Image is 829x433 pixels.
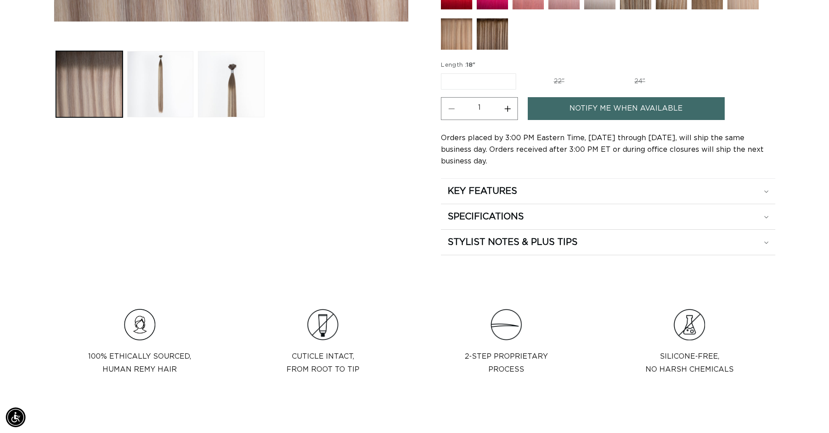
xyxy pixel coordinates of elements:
img: Arabian Root Tap - Keratin Fusion [441,18,472,50]
span: 18" [466,62,475,68]
p: Silicone-Free, No Harsh Chemicals [645,350,734,376]
p: 100% Ethically sourced, Human Remy Hair [88,350,191,376]
legend: Length : [441,61,476,70]
h2: STYLIST NOTES & PLUS TIPS [448,236,577,248]
h2: KEY FEATURES [448,185,517,197]
a: Arabian Root Tap - Keratin Fusion [441,18,472,54]
img: Hair_Icon_a70f8c6f-f1c4-41e1-8dbd-f323a2e654e6.png [124,309,155,340]
img: Group.png [674,309,705,340]
button: Load image 2 in gallery view [127,51,194,118]
label: 18" [441,73,516,90]
button: Load image 3 in gallery view [198,51,265,118]
summary: STYLIST NOTES & PLUS TIPS [441,230,775,255]
a: Como Root Tap - Keratin Fusion [477,18,508,54]
button: Load image 1 in gallery view [56,51,123,118]
iframe: Chat Widget [784,390,829,433]
p: 2-step proprietary process [465,350,548,376]
span: Orders placed by 3:00 PM Eastern Time, [DATE] through [DATE], will ship the same business day. Or... [441,134,764,165]
div: Accessibility Menu [6,407,26,427]
label: 24" [602,74,678,89]
summary: SPECIFICATIONS [441,204,775,229]
a: Notify Me When Available [528,97,725,120]
p: Cuticle intact, from root to tip [286,350,359,376]
label: 22" [521,74,597,89]
img: Como Root Tap - Keratin Fusion [477,18,508,50]
summary: KEY FEATURES [441,179,775,204]
img: Clip_path_group_3e966cc6-585a-453a-be60-cd6cdacd677c.png [307,309,338,340]
h2: SPECIFICATIONS [448,211,524,223]
img: Clip_path_group_11631e23-4577-42dd-b462-36179a27abaf.png [491,309,522,340]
